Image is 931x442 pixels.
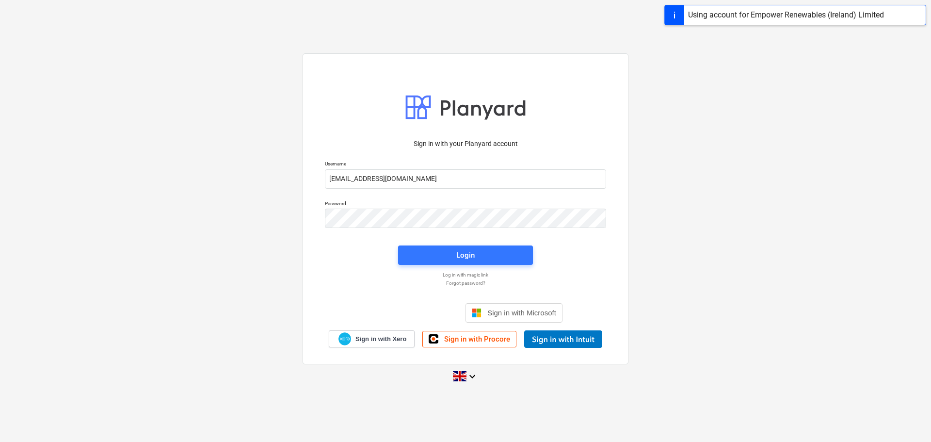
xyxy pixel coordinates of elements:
[355,335,406,344] span: Sign in with Xero
[325,161,606,169] p: Username
[325,169,606,189] input: Username
[456,249,475,262] div: Login
[422,331,516,347] a: Sign in with Procore
[487,309,556,317] span: Sign in with Microsoft
[466,371,478,382] i: keyboard_arrow_down
[338,332,351,345] img: Xero logo
[325,139,606,149] p: Sign in with your Planyard account
[320,280,611,286] a: Forgot password?
[325,200,606,209] p: Password
[320,272,611,278] a: Log in with magic link
[472,308,482,318] img: Microsoft logo
[329,330,415,347] a: Sign in with Xero
[444,335,510,344] span: Sign in with Procore
[364,302,463,324] iframe: Sign in with Google Button
[398,246,533,265] button: Login
[688,9,884,21] div: Using account for Empower Renewables (Ireland) Limited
